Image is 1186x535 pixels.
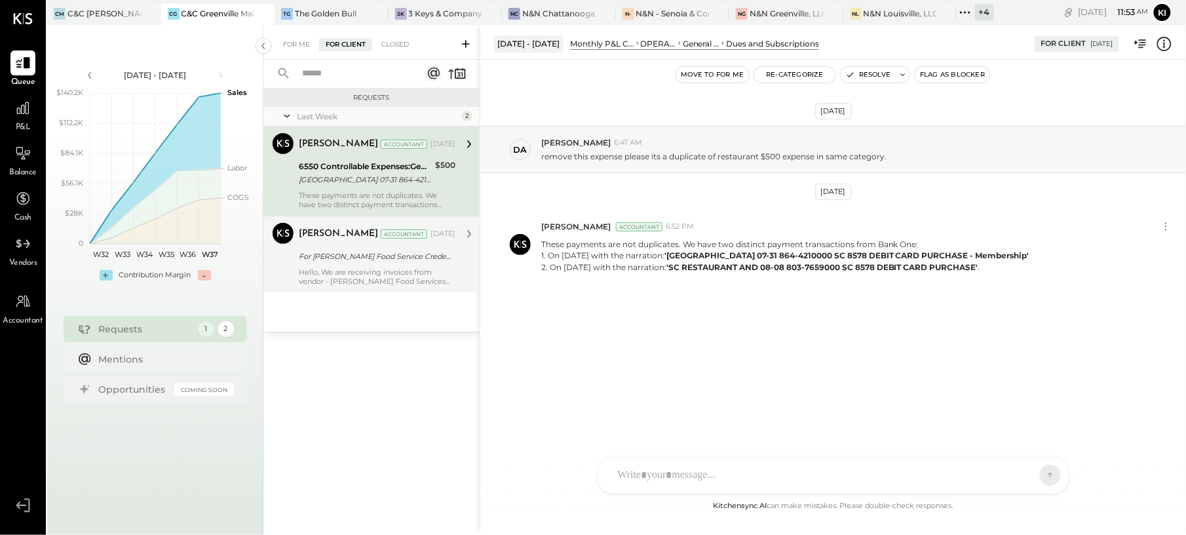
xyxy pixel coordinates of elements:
[100,270,113,281] div: +
[815,103,852,119] div: [DATE]
[56,88,83,97] text: $140.2K
[666,262,978,272] strong: 'SC RESTAURANT AND 08-08 803-7659000 SC 8578 DEBIT CARD PURCHASE'
[726,38,819,49] div: Dues and Subscriptions
[227,193,249,202] text: COGS
[754,67,835,83] button: Re-Categorize
[9,258,37,269] span: Vendors
[299,173,431,186] div: [GEOGRAPHIC_DATA] 07-31 864-4210000 SC 8578 DEBIT CARD PURCHASE-Membership
[65,208,83,218] text: $28K
[570,38,634,49] div: Monthly P&L Comparison
[395,8,407,20] div: 3K
[14,212,31,224] span: Cash
[522,8,596,19] div: N&N Chattanooga, LLC
[61,178,83,188] text: $56.1K
[60,148,83,157] text: $84.1K
[1,50,45,89] a: Queue
[227,88,247,97] text: Sales
[541,239,1031,272] p: These payments are not duplicates. We have two distinct payment transactions from Bank One: 1. On...
[59,118,83,127] text: $112.2K
[3,315,43,327] span: Accountant
[270,93,473,102] div: Requests
[1062,5,1075,19] div: copy link
[462,111,472,121] div: 2
[1041,39,1086,49] div: For Client
[664,250,1029,260] strong: '[GEOGRAPHIC_DATA] 07-31 864-4210000 SC 8578 DEBIT CARD PURCHASE - Membership'
[180,250,196,259] text: W36
[281,8,293,20] div: TG
[1,96,45,134] a: P&L
[136,250,153,259] text: W34
[119,270,191,281] div: Contribution Margin
[1,186,45,224] a: Cash
[975,4,994,20] div: + 4
[79,239,83,248] text: 0
[99,353,227,366] div: Mentions
[11,77,35,89] span: Queue
[182,8,256,19] div: C&C Greenville Main, LLC
[435,159,455,172] div: $500
[299,160,431,173] div: 6550 Controllable Expenses:General & Administrative Expenses:Dues and Subscriptions
[514,144,527,156] div: da
[299,138,378,151] div: [PERSON_NAME]
[614,138,642,148] span: 6:47 AM
[815,184,852,200] div: [DATE]
[99,383,168,396] div: Opportunities
[381,229,427,239] div: Accountant
[92,250,108,259] text: W32
[199,321,214,337] div: 1
[541,137,611,148] span: [PERSON_NAME]
[750,8,824,19] div: N&N Greenville, LLC
[218,321,234,337] div: 2
[54,8,66,20] div: CM
[841,67,896,83] button: Resolve
[915,67,990,83] button: Flag as Blocker
[1152,2,1173,23] button: Ki
[198,270,211,281] div: -
[622,8,634,20] div: N-
[1,289,45,327] a: Accountant
[676,67,750,83] button: Move to for me
[493,35,564,52] div: [DATE] - [DATE]
[227,163,247,172] text: Labor
[375,38,415,51] div: Closed
[16,122,31,134] span: P&L
[100,69,211,81] div: [DATE] - [DATE]
[1,231,45,269] a: Vendors
[683,38,719,49] div: General & Administrative Expenses
[115,250,130,259] text: W33
[319,38,372,51] div: For Client
[666,222,694,232] span: 6:52 PM
[299,267,455,286] div: Hello, We are receiving invoices from vendor - [PERSON_NAME] Food Services across multiple locati...
[295,8,356,19] div: The Golden Bull
[67,8,142,19] div: C&C [PERSON_NAME] LLC
[299,250,451,263] div: For [PERSON_NAME] Food Service Credentials
[409,8,483,19] div: 3 Keys & Company
[381,140,427,149] div: Accountant
[9,167,37,179] span: Balance
[430,229,455,239] div: [DATE]
[299,228,378,241] div: [PERSON_NAME]
[736,8,748,20] div: NG
[168,8,180,20] div: CG
[175,384,234,396] div: Coming Soon
[430,139,455,149] div: [DATE]
[541,221,611,232] span: [PERSON_NAME]
[1079,6,1149,18] div: [DATE]
[1091,39,1113,49] div: [DATE]
[99,323,192,336] div: Requests
[641,38,676,49] div: OPERATING EXPENSES (EBITDA)
[201,250,218,259] text: W37
[277,38,316,51] div: For Me
[299,191,455,209] div: These payments are not duplicates. We have two distinct payment transactions from Bank One: 1. On...
[1,141,45,179] a: Balance
[616,222,662,231] div: Accountant
[541,151,887,162] p: remove this expense please its a duplicate of restaurant $500 expense in same category.
[297,111,459,122] div: Last Week
[850,8,862,20] div: NL
[636,8,710,19] div: N&N - Senoia & Corporate
[864,8,938,19] div: N&N Louisville, LLC
[508,8,520,20] div: NC
[158,250,174,259] text: W35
